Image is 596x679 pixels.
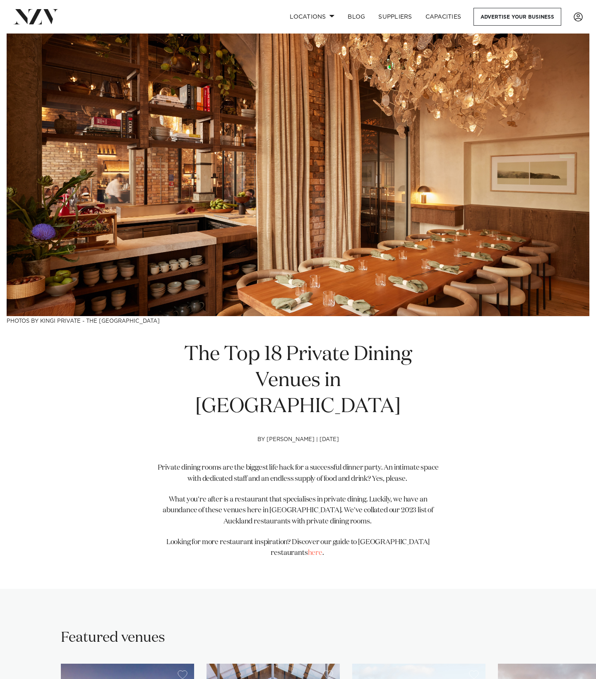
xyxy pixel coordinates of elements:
[372,8,418,26] a: SUPPLIERS
[156,494,440,527] p: What you're after is a restaurant that specialises in private dining. Luckily, we have an abundan...
[156,342,440,420] h1: The Top 18 Private Dining Venues in [GEOGRAPHIC_DATA]
[13,9,58,24] img: nzv-logo.png
[7,316,589,325] h3: Photos by kingi Private - The [GEOGRAPHIC_DATA]
[473,8,561,26] a: Advertise your business
[7,34,589,316] img: The Top 18 Private Dining Venues in Auckland
[283,8,341,26] a: Locations
[419,8,468,26] a: Capacities
[156,463,440,485] p: Private dining rooms are the biggest life hack for a successful dinner party. An intimate space w...
[308,549,322,557] a: here
[156,437,440,463] h4: by [PERSON_NAME] | [DATE]
[156,537,440,559] p: Looking for more restaurant inspiration? Discover our guide to [GEOGRAPHIC_DATA] restaurants .
[341,8,372,26] a: BLOG
[61,629,165,647] h2: Featured venues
